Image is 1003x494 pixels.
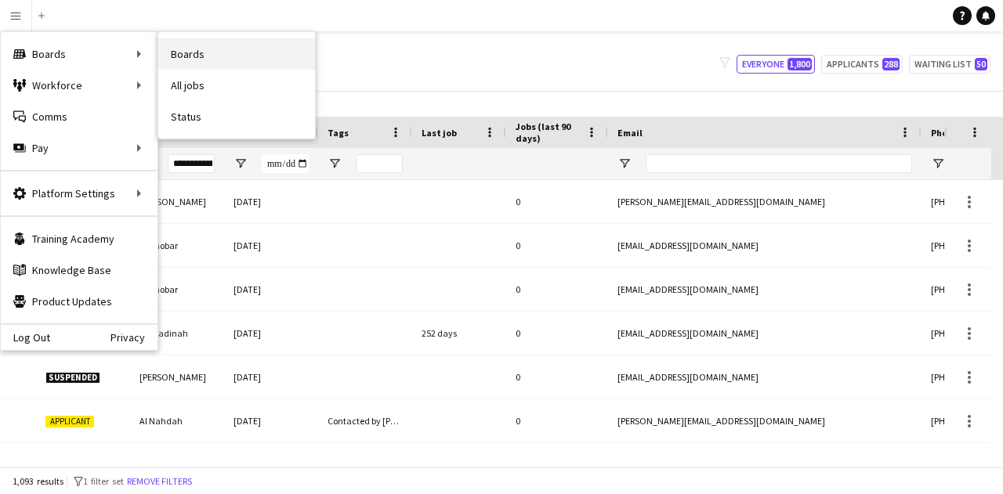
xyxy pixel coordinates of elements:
span: Applicant [45,416,94,427]
span: Suspended [45,372,100,384]
div: AL Madinah [130,312,224,355]
div: 0 [506,224,608,267]
div: [DATE] [224,443,318,486]
div: [DATE] [224,355,318,398]
button: Open Filter Menu [234,157,248,171]
div: Al Khobar [130,268,224,311]
a: Knowledge Base [1,254,158,286]
a: All jobs [158,70,315,101]
div: 0 [506,268,608,311]
div: Al Nahdah 1 [130,443,224,486]
button: Remove filters [124,473,195,490]
div: [EMAIL_ADDRESS][DOMAIN_NAME] [608,355,922,398]
a: Boards [158,38,315,70]
div: Platform Settings [1,178,158,209]
div: 0 [506,312,608,355]
span: 1,800 [788,58,812,70]
span: 1 filter set [83,475,124,487]
div: 0 [506,399,608,442]
div: [PERSON_NAME][EMAIL_ADDRESS][DOMAIN_NAME] [608,399,922,442]
div: [PERSON_NAME] [130,355,224,398]
div: [DATE] [224,180,318,223]
a: Status [158,101,315,132]
input: Joined Filter Input [262,154,309,173]
a: Privacy [110,331,158,344]
input: Email Filter Input [646,154,912,173]
div: 0 [506,180,608,223]
div: Contacted by [PERSON_NAME] , Contacted by [PERSON_NAME] [318,399,412,442]
div: [DATE] [224,268,318,311]
div: [PERSON_NAME] [130,180,224,223]
span: Email [617,127,643,139]
span: 288 [882,58,900,70]
div: [EMAIL_ADDRESS][DOMAIN_NAME] [608,312,922,355]
span: Phone [931,127,958,139]
div: Boards [1,38,158,70]
button: Applicants288 [821,55,903,74]
div: Pay [1,132,158,164]
div: 0 [506,355,608,398]
div: Al Khobar [130,224,224,267]
a: Log Out [1,331,50,344]
div: [DATE] [224,224,318,267]
div: [EMAIL_ADDRESS][DOMAIN_NAME] [608,268,922,311]
input: Tags Filter Input [356,154,403,173]
button: Open Filter Menu [328,157,342,171]
span: Jobs (last 90 days) [516,121,580,144]
div: [DATE] [224,312,318,355]
div: Al Nahdah [130,399,224,442]
div: [EMAIL_ADDRESS][DOMAIN_NAME] [608,443,922,486]
a: Comms [1,101,158,132]
div: Workforce [1,70,158,101]
button: Open Filter Menu [617,157,632,171]
button: Open Filter Menu [931,157,945,171]
a: Product Updates [1,286,158,317]
span: Tags [328,127,349,139]
div: 0 [506,443,608,486]
div: [DATE] [224,399,318,442]
div: [PERSON_NAME][EMAIL_ADDRESS][DOMAIN_NAME] [608,180,922,223]
span: Last job [422,127,457,139]
div: [EMAIL_ADDRESS][DOMAIN_NAME] [608,224,922,267]
div: 252 days [412,312,506,355]
button: Everyone1,800 [737,55,815,74]
span: 50 [975,58,987,70]
button: Waiting list50 [909,55,990,74]
a: Training Academy [1,223,158,254]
